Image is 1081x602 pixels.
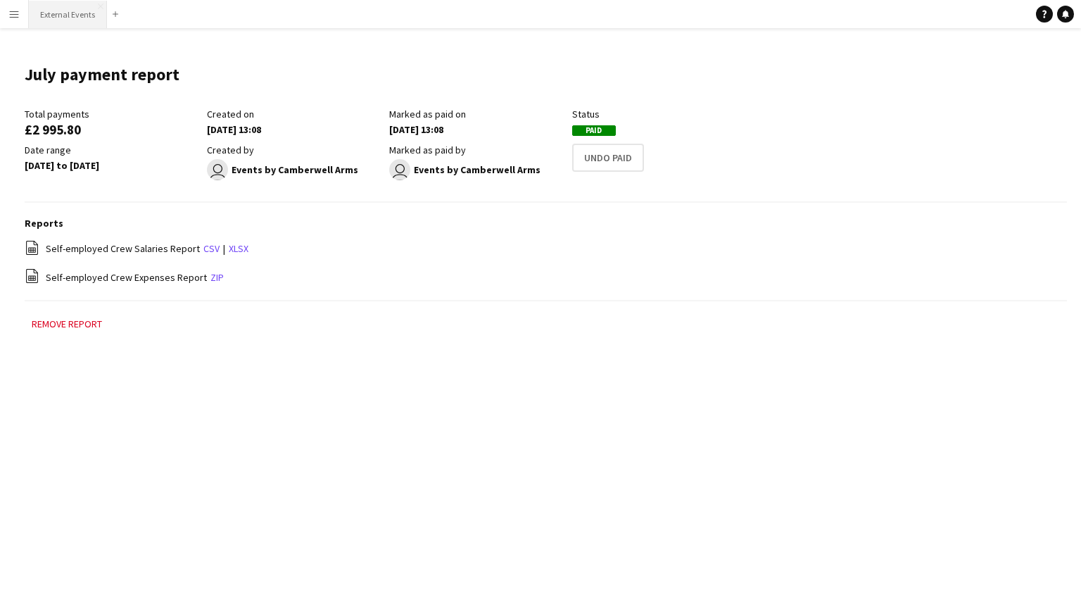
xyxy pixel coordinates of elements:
[25,108,200,120] div: Total payments
[389,123,564,136] div: [DATE] 13:08
[25,159,200,172] div: [DATE] to [DATE]
[207,108,382,120] div: Created on
[572,108,747,120] div: Status
[572,144,644,172] button: Undo Paid
[389,108,564,120] div: Marked as paid on
[29,1,107,28] button: External Events
[25,217,1067,230] h3: Reports
[25,123,200,136] div: £2 995.80
[207,123,382,136] div: [DATE] 13:08
[25,240,1067,258] div: |
[572,125,616,136] span: Paid
[210,271,224,284] a: zip
[25,315,109,332] button: Remove report
[389,159,564,180] div: Events by Camberwell Arms
[25,144,200,156] div: Date range
[203,242,220,255] a: csv
[46,271,207,284] span: Self-employed Crew Expenses Report
[25,64,179,85] h1: July payment report
[207,159,382,180] div: Events by Camberwell Arms
[389,144,564,156] div: Marked as paid by
[229,242,248,255] a: xlsx
[207,144,382,156] div: Created by
[46,242,200,255] span: Self-employed Crew Salaries Report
